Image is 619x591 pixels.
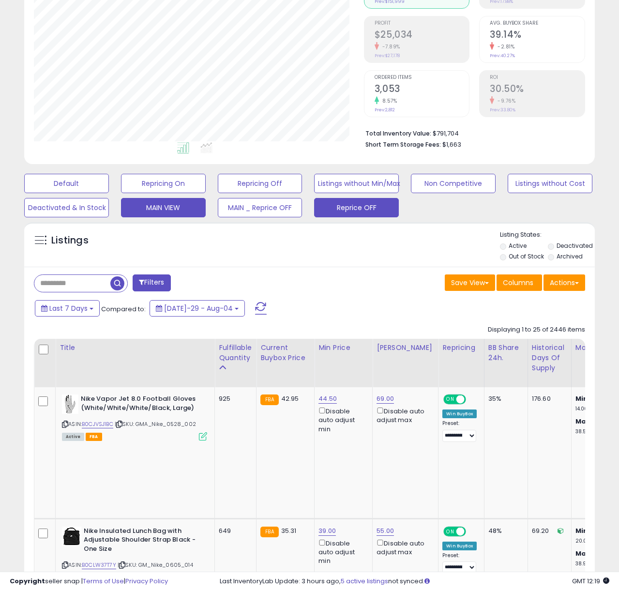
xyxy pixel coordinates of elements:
[503,278,533,288] span: Columns
[442,552,477,574] div: Preset:
[115,420,196,428] span: | SKU: GMA_Nike_0528_002
[377,406,431,424] div: Disable auto adjust max
[84,527,201,556] b: Nike Insulated Lunch Bag with Adjustable Shoulder Strap Black - One Size
[557,252,583,260] label: Archived
[260,343,310,363] div: Current Buybox Price
[490,29,585,42] h2: 39.14%
[375,21,469,26] span: Profit
[497,274,542,291] button: Columns
[375,29,469,42] h2: $25,034
[375,53,400,59] small: Prev: $27,178
[121,198,206,217] button: MAIN VIEW
[35,300,100,317] button: Last 7 Days
[490,53,515,59] small: Prev: 40.27%
[557,242,593,250] label: Deactivated
[150,300,245,317] button: [DATE]-29 - Aug-04
[219,527,249,535] div: 649
[51,234,89,247] h5: Listings
[318,343,368,353] div: Min Price
[442,140,461,149] span: $1,663
[572,576,609,586] span: 2025-08-12 12:19 GMT
[575,417,592,426] b: Max:
[379,43,400,50] small: -7.89%
[532,394,564,403] div: 176.60
[341,576,388,586] a: 5 active listings
[219,394,249,403] div: 925
[260,394,278,405] small: FBA
[118,561,193,569] span: | SKU: GM_Nike_0605_014
[10,577,168,586] div: seller snap | |
[494,97,515,105] small: -9.76%
[377,343,434,353] div: [PERSON_NAME]
[490,83,585,96] h2: 30.50%
[82,420,113,428] a: B0CJVSJ1BC
[490,75,585,80] span: ROI
[81,394,198,415] b: Nike Vapor Jet 8.0 Football Gloves (White/White/White/Black, Large)
[375,107,395,113] small: Prev: 2,812
[377,538,431,557] div: Disable auto adjust max
[49,303,88,313] span: Last 7 Days
[488,527,520,535] div: 48%
[442,420,477,442] div: Preset:
[218,198,302,217] button: MAIN _ Reprice OFF
[442,542,477,550] div: Win BuyBox
[86,433,102,441] span: FBA
[375,75,469,80] span: Ordered Items
[318,538,365,566] div: Disable auto adjust min
[575,526,590,535] b: Min:
[60,343,211,353] div: Title
[62,394,78,414] img: 31lvMp9CVIL._SL40_.jpg
[281,526,297,535] span: 35.31
[488,343,524,363] div: BB Share 24h.
[219,343,252,363] div: Fulfillable Quantity
[365,127,578,138] li: $791,704
[318,394,337,404] a: 44.50
[62,433,84,441] span: All listings currently available for purchase on Amazon
[375,83,469,96] h2: 3,053
[365,140,441,149] b: Short Term Storage Fees:
[488,394,520,403] div: 35%
[220,577,609,586] div: Last InventoryLab Update: 3 hours ago, not synced.
[444,395,456,404] span: ON
[24,174,109,193] button: Default
[445,274,495,291] button: Save View
[133,274,170,291] button: Filters
[62,527,81,546] img: 41bUFP-DeaL._SL40_.jpg
[509,252,544,260] label: Out of Stock
[82,561,116,569] a: B0CLW37T7Y
[62,394,207,439] div: ASIN:
[444,527,456,535] span: ON
[442,343,480,353] div: Repricing
[125,576,168,586] a: Privacy Policy
[314,174,399,193] button: Listings without Min/Max
[314,198,399,217] button: Reprice OFF
[164,303,233,313] span: [DATE]-29 - Aug-04
[411,174,496,193] button: Non Competitive
[494,43,514,50] small: -2.81%
[442,409,477,418] div: Win BuyBox
[508,174,592,193] button: Listings without Cost
[490,21,585,26] span: Avg. Buybox Share
[575,549,592,558] b: Max:
[281,394,299,403] span: 42.95
[490,107,515,113] small: Prev: 33.80%
[575,394,590,403] b: Min:
[24,198,109,217] button: Deactivated & In Stock
[532,343,567,373] div: Historical Days Of Supply
[218,174,302,193] button: Repricing Off
[377,526,394,536] a: 55.00
[318,526,336,536] a: 39.00
[379,97,397,105] small: 8.57%
[544,274,585,291] button: Actions
[488,325,585,334] div: Displaying 1 to 25 of 2446 items
[500,230,595,240] p: Listing States:
[465,395,480,404] span: OFF
[83,576,124,586] a: Terms of Use
[532,527,564,535] div: 69.20
[465,527,480,535] span: OFF
[121,174,206,193] button: Repricing On
[318,406,365,434] div: Disable auto adjust min
[509,242,527,250] label: Active
[365,129,431,137] b: Total Inventory Value:
[101,304,146,314] span: Compared to:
